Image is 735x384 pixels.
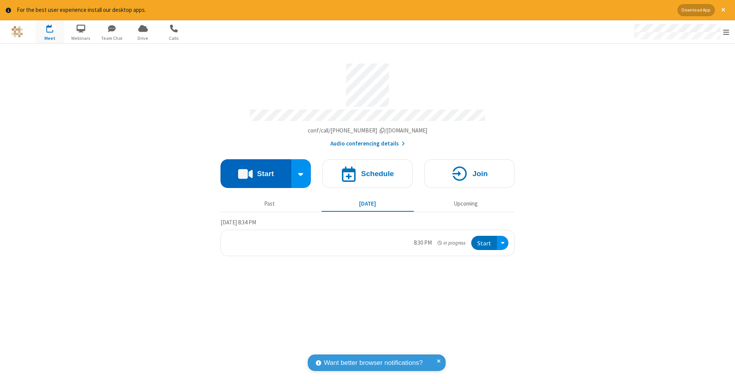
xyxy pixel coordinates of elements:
button: Start [220,159,291,188]
div: 1 [52,25,57,30]
span: [DATE] 8:34 PM [220,219,256,226]
span: Drive [129,35,157,42]
button: Past [224,197,316,211]
img: QA Selenium DO NOT DELETE OR CHANGE [11,26,23,38]
button: Close alert [717,4,729,16]
em: in progress [438,239,465,247]
span: Want better browser notifications? [324,358,423,368]
button: Start [471,236,497,250]
section: Today's Meetings [220,218,514,256]
div: Open menu [627,20,735,43]
span: Webinars [67,35,95,42]
div: For the best user experience install our desktop apps. [17,6,672,15]
span: Calls [160,35,188,42]
span: Team Chat [98,35,126,42]
div: 8:30 PM [414,239,432,247]
div: Start conference options [291,159,311,188]
span: Meet [36,35,64,42]
button: Join [424,159,514,188]
button: Upcoming [420,197,512,211]
h4: Join [472,170,488,177]
button: Audio conferencing details [330,139,405,148]
h4: Start [257,170,274,177]
div: Open menu [497,236,508,250]
button: Logo [3,20,31,43]
button: Download App [678,4,715,16]
h4: Schedule [361,170,394,177]
button: [DATE] [322,197,414,211]
span: Copy my meeting room link [308,127,428,134]
button: Copy my meeting room linkCopy my meeting room link [308,126,428,135]
button: Schedule [322,159,413,188]
section: Account details [220,58,514,148]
